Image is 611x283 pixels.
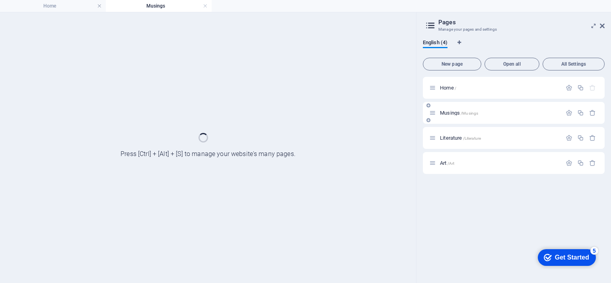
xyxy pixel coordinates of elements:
[455,86,456,90] span: /
[488,62,536,66] span: Open all
[106,2,212,10] h4: Musings
[577,109,584,116] div: Duplicate
[589,135,596,141] div: Remove
[566,160,572,166] div: Settings
[461,111,478,115] span: /Musings
[426,62,478,66] span: New page
[423,39,605,55] div: Language Tabs
[59,2,67,10] div: 5
[589,84,596,91] div: The startpage cannot be deleted
[423,38,448,49] span: English (4)
[566,84,572,91] div: Settings
[440,135,481,141] span: Click to open page
[485,58,539,70] button: Open all
[438,26,589,33] h3: Manage your pages and settings
[438,110,562,115] div: Musings/Musings
[546,62,601,66] span: All Settings
[589,109,596,116] div: Remove
[463,136,481,141] span: /Literature
[448,161,455,166] span: /Art
[577,160,584,166] div: Duplicate
[6,4,64,21] div: Get Started 5 items remaining, 0% complete
[438,135,562,141] div: Literature/Literature
[23,9,58,16] div: Get Started
[440,85,456,91] span: Click to open page
[577,84,584,91] div: Duplicate
[438,160,562,166] div: Art/Art
[577,135,584,141] div: Duplicate
[566,135,572,141] div: Settings
[566,109,572,116] div: Settings
[589,160,596,166] div: Remove
[440,160,454,166] span: Click to open page
[440,110,478,116] span: Click to open page
[438,85,562,90] div: Home/
[543,58,605,70] button: All Settings
[438,19,605,26] h2: Pages
[423,58,481,70] button: New page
